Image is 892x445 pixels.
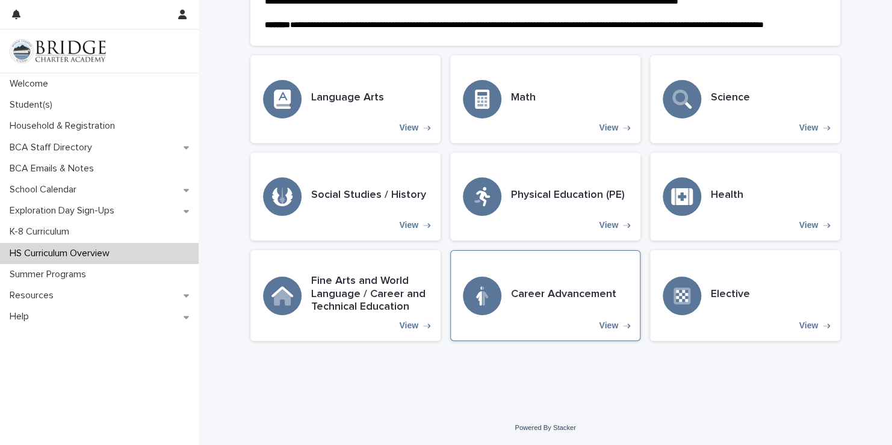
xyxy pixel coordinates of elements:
[10,39,106,63] img: V1C1m3IdTEidaUdm9Hs0
[711,91,750,105] h3: Science
[5,290,63,301] p: Resources
[5,226,79,238] p: K-8 Curriculum
[599,321,618,331] p: View
[711,288,750,301] h3: Elective
[599,220,618,230] p: View
[250,250,441,341] a: View
[799,123,818,133] p: View
[450,55,640,143] a: View
[5,120,125,132] p: Household & Registration
[5,99,62,111] p: Student(s)
[311,91,384,105] h3: Language Arts
[650,55,840,143] a: View
[799,220,818,230] p: View
[399,321,418,331] p: View
[5,78,58,90] p: Welcome
[799,321,818,331] p: View
[5,184,86,195] p: School Calendar
[311,275,428,314] h3: Fine Arts and World Language / Career and Technical Education
[511,91,536,105] h3: Math
[5,163,104,174] p: BCA Emails & Notes
[399,123,418,133] p: View
[311,189,426,202] h3: Social Studies / History
[511,288,616,301] h3: Career Advancement
[711,189,743,202] h3: Health
[5,142,102,153] p: BCA Staff Directory
[5,205,124,216] p: Exploration Day Sign-Ups
[450,153,640,241] a: View
[5,311,39,322] p: Help
[650,250,840,341] a: View
[5,248,119,259] p: HS Curriculum Overview
[250,55,441,143] a: View
[515,424,575,431] a: Powered By Stacker
[250,153,441,241] a: View
[399,220,418,230] p: View
[450,250,640,341] a: View
[511,189,625,202] h3: Physical Education (PE)
[650,153,840,241] a: View
[599,123,618,133] p: View
[5,269,96,280] p: Summer Programs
